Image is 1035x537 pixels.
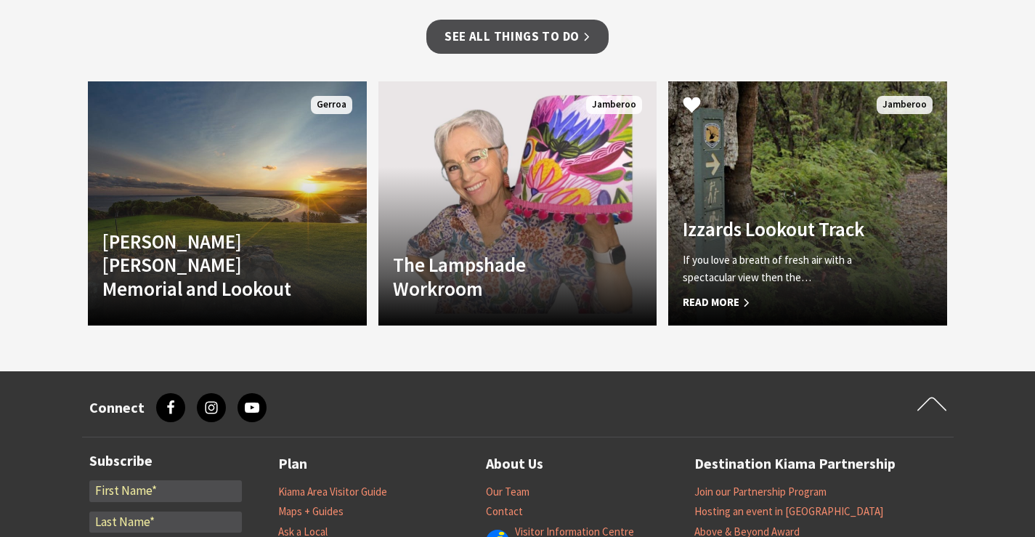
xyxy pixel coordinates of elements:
[877,96,933,114] span: Jamberoo
[486,452,543,476] a: About Us
[89,399,145,416] h3: Connect
[278,452,307,476] a: Plan
[694,452,896,476] a: Destination Kiama Partnership
[311,96,352,114] span: Gerroa
[278,485,387,499] a: Kiama Area Visitor Guide
[683,217,890,241] h4: Izzards Lookout Track
[102,230,310,300] h4: [PERSON_NAME] [PERSON_NAME] Memorial and Lookout
[694,485,827,499] a: Join our Partnership Program
[586,96,642,114] span: Jamberoo
[89,480,242,502] input: First Name*
[486,485,529,499] a: Our Team
[393,253,601,300] h4: The Lampshade Workroom
[89,512,242,533] input: Last Name*
[668,81,715,131] button: Click to Favourite Izzards Lookout Track
[378,81,657,326] a: Another Image Used The Lampshade Workroom Jamberoo
[668,81,947,326] a: Izzards Lookout Track If you love a breath of fresh air with a spectacular view then the… Read Mo...
[88,81,367,326] a: [PERSON_NAME] [PERSON_NAME] Memorial and Lookout Gerroa
[694,504,883,519] a: Hosting an event in [GEOGRAPHIC_DATA]
[426,20,609,54] a: See all Things To Do
[683,251,890,286] p: If you love a breath of fresh air with a spectacular view then the…
[89,452,242,469] h3: Subscribe
[278,504,344,519] a: Maps + Guides
[486,504,523,519] a: Contact
[683,294,890,311] span: Read More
